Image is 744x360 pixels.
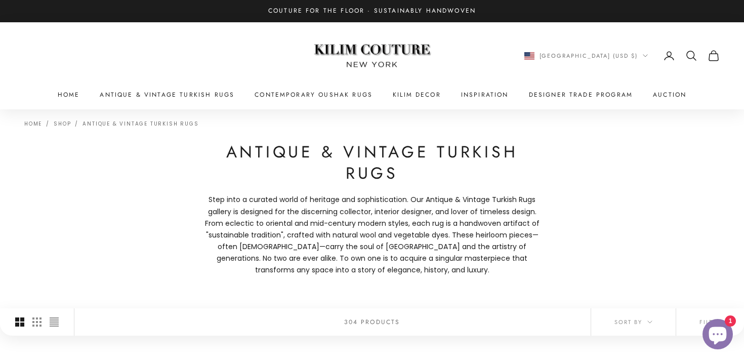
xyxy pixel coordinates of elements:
nav: Breadcrumb [24,119,198,127]
a: Home [24,120,42,128]
h1: Antique & Vintage Turkish Rugs [200,142,544,184]
p: Couture for the Floor · Sustainably Handwoven [268,6,476,16]
inbox-online-store-chat: Shopify online store chat [699,319,736,352]
a: Auction [653,90,686,100]
button: Switch to compact product images [50,308,59,336]
span: [GEOGRAPHIC_DATA] (USD $) [540,51,638,60]
a: Contemporary Oushak Rugs [255,90,373,100]
img: Logo of Kilim Couture New York [309,32,435,80]
button: Switch to smaller product images [32,308,42,336]
a: Antique & Vintage Turkish Rugs [82,120,198,128]
span: Sort by [614,317,652,327]
a: Inspiration [461,90,509,100]
summary: Kilim Decor [393,90,441,100]
a: Home [58,90,80,100]
a: Designer Trade Program [529,90,633,100]
a: Antique & Vintage Turkish Rugs [100,90,234,100]
nav: Primary navigation [24,90,720,100]
p: 304 products [344,317,400,327]
img: United States [524,52,534,60]
button: Switch to larger product images [15,308,24,336]
button: Filter [676,308,744,336]
p: Step into a curated world of heritage and sophistication. Our Antique & Vintage Turkish Rugs gall... [200,194,544,276]
a: Shop [54,120,71,128]
button: Change country or currency [524,51,648,60]
button: Sort by [591,308,676,336]
nav: Secondary navigation [524,50,720,62]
